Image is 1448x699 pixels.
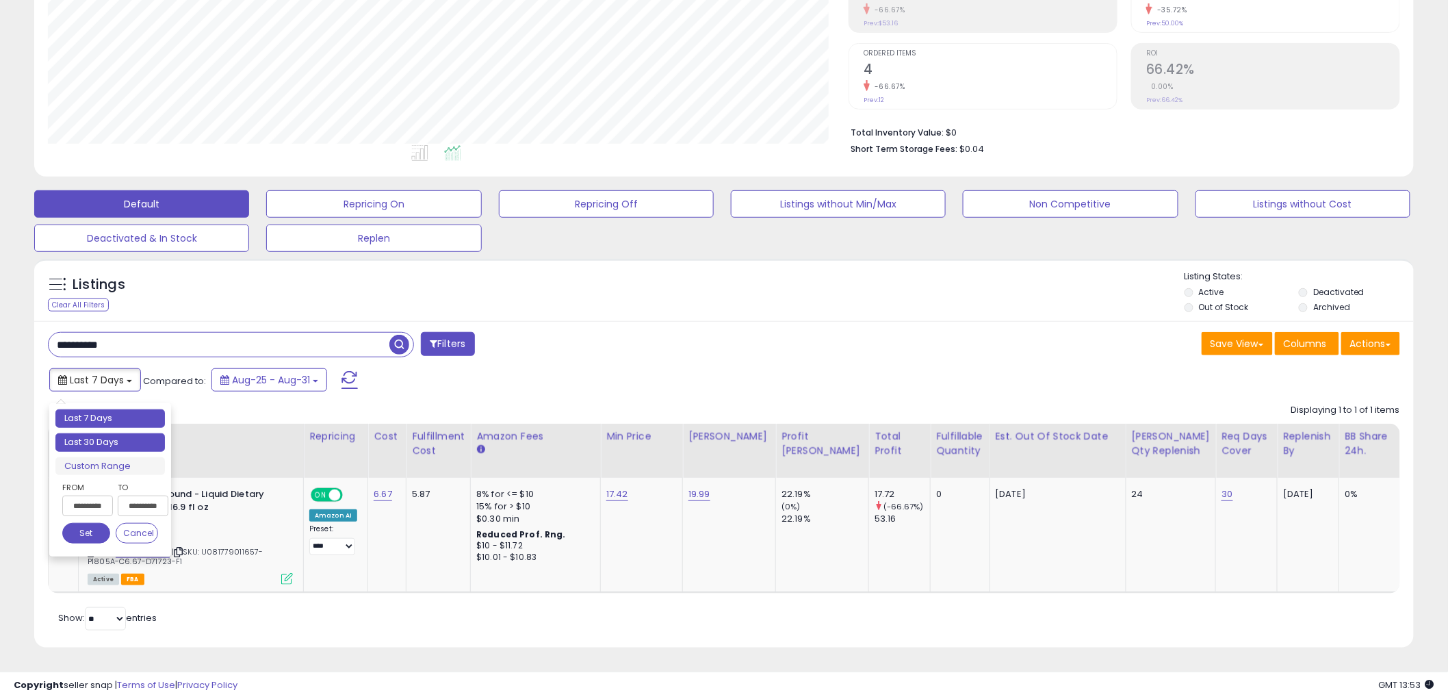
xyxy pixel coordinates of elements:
[476,444,484,456] small: Amazon Fees.
[1146,96,1182,104] small: Prev: 66.42%
[1313,286,1365,298] label: Deactivated
[476,429,595,444] div: Amazon Fees
[1345,488,1390,500] div: 0%
[177,678,237,691] a: Privacy Policy
[62,523,110,544] button: Set
[412,429,465,458] div: Fulfillment Cost
[606,429,677,444] div: Min Price
[1199,286,1224,298] label: Active
[781,501,801,512] small: (0%)
[476,513,590,525] div: $0.30 min
[309,509,357,522] div: Amazon AI
[55,433,165,452] li: Last 30 Days
[14,678,64,691] strong: Copyright
[1202,332,1273,355] button: Save View
[864,50,1117,58] span: Ordered Items
[864,62,1117,80] h2: 4
[88,488,293,583] div: ASIN:
[476,500,590,513] div: 15% for > $10
[312,490,329,501] span: ON
[88,574,119,585] span: All listings currently available for purchase on Amazon
[781,513,868,525] div: 22.19%
[34,225,249,252] button: Deactivated & In Stock
[688,487,710,501] a: 19.99
[870,5,905,15] small: -66.67%
[936,429,983,458] div: Fulfillable Quantity
[851,127,944,138] b: Total Inventory Value:
[996,488,1115,500] p: [DATE]
[963,190,1178,218] button: Non Competitive
[14,679,237,692] div: seller snap | |
[88,546,263,567] span: | SKU: U081779011657-P1805A-C6.67-D71723-F1
[781,488,868,500] div: 22.19%
[1126,424,1216,478] th: Please note that this number is a calculation based on your required days of coverage and your ve...
[499,190,714,218] button: Repricing Off
[211,368,327,392] button: Aug-25 - Aug-31
[1152,5,1187,15] small: -35.72%
[864,19,898,27] small: Prev: $53.16
[851,123,1390,140] li: $0
[48,298,109,312] div: Clear All Filters
[34,190,249,218] button: Default
[1132,488,1206,500] div: 24
[1275,332,1339,355] button: Columns
[1283,488,1328,500] div: [DATE]
[864,96,884,104] small: Prev: 12
[996,429,1120,444] div: Est. Out Of Stock Date
[875,488,930,500] div: 17.72
[1185,270,1414,283] p: Listing States:
[55,409,165,428] li: Last 7 Days
[959,142,984,155] span: $0.04
[49,368,141,392] button: Last 7 Days
[1146,50,1399,58] span: ROI
[1199,301,1249,313] label: Out of Stock
[476,529,566,540] b: Reduced Prof. Rng.
[266,225,481,252] button: Replen
[875,429,925,458] div: Total Profit
[1345,429,1395,458] div: BB Share 24h.
[1313,301,1350,313] label: Archived
[731,190,946,218] button: Listings without Min/Max
[55,457,165,476] li: Custom Range
[341,490,363,501] span: OFF
[121,574,144,585] span: FBA
[1146,81,1174,92] small: 0.00%
[476,540,590,552] div: $10 - $11.72
[1221,429,1271,458] div: Req Days Cover
[875,513,930,525] div: 53.16
[1195,190,1410,218] button: Listings without Cost
[1146,19,1183,27] small: Prev: 50.00%
[62,481,110,494] label: From
[73,275,125,294] h5: Listings
[1146,62,1399,80] h2: 66.42%
[118,481,158,494] label: To
[143,374,206,387] span: Compared to:
[1284,337,1327,351] span: Columns
[1283,429,1333,458] div: Replenish By
[1132,429,1211,458] div: [PERSON_NAME] Qty Replenish
[58,611,157,624] span: Show: entries
[1379,678,1434,691] span: 2025-09-8 13:53 GMT
[374,487,392,501] a: 6.67
[116,523,158,544] button: Cancel
[84,429,298,444] div: Title
[232,373,310,387] span: Aug-25 - Aug-31
[870,81,905,92] small: -66.67%
[476,488,590,500] div: 8% for <= $10
[117,678,175,691] a: Terms of Use
[309,429,362,444] div: Repricing
[266,190,481,218] button: Repricing On
[883,501,923,512] small: (-66.67%)
[851,143,957,155] b: Short Term Storage Fees:
[70,373,124,387] span: Last 7 Days
[688,429,770,444] div: [PERSON_NAME]
[374,429,400,444] div: Cost
[309,524,357,555] div: Preset:
[936,488,979,500] div: 0
[412,488,460,500] div: 5.87
[1221,487,1232,501] a: 30
[109,488,276,517] b: Ferrol Compound - Liquid Dietary Supplement 16.9 fl oz
[781,429,863,458] div: Profit [PERSON_NAME]
[1291,404,1400,417] div: Displaying 1 to 1 of 1 items
[476,552,590,563] div: $10.01 - $10.83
